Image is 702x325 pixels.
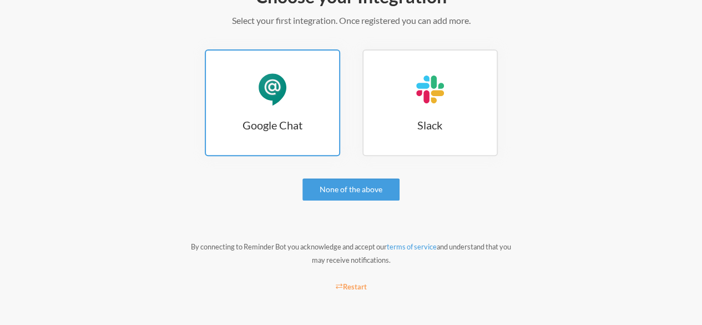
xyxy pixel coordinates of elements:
[191,242,511,264] small: By connecting to Reminder Bot you acknowledge and accept our and understand that you may receive ...
[302,178,400,201] a: None of the above
[33,14,669,27] p: Select your first integration. Once registered you can add more.
[336,282,367,291] small: Restart
[387,242,437,251] a: terms of service
[206,117,339,133] h3: Google Chat
[363,117,497,133] h3: Slack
